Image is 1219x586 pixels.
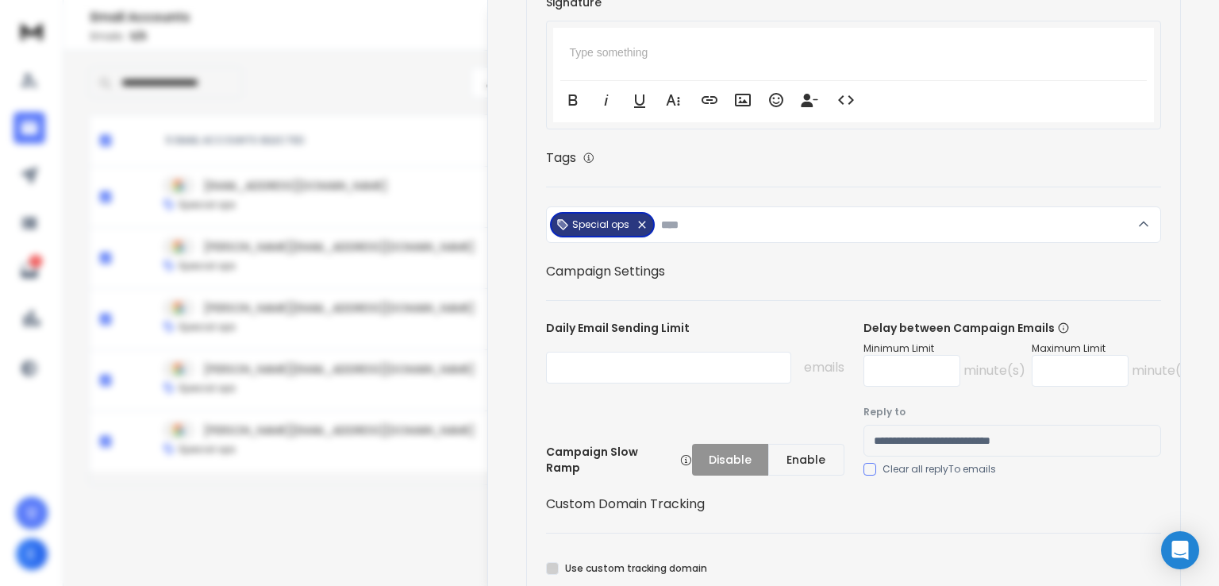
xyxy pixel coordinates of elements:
[546,148,576,168] h1: Tags
[761,84,791,116] button: Emoticons
[804,358,844,377] p: emails
[546,444,691,476] p: Campaign Slow Ramp
[794,84,825,116] button: Insert Unsubscribe Link
[591,84,621,116] button: Italic (Ctrl+I)
[883,463,996,476] label: Clear all replyTo emails
[558,84,588,116] button: Bold (Ctrl+B)
[546,495,1161,514] h1: Custom Domain Tracking
[728,84,758,116] button: Insert Image (Ctrl+P)
[1132,361,1194,380] p: minute(s)
[694,84,725,116] button: Insert Link (Ctrl+K)
[565,562,707,575] label: Use custom tracking domain
[546,320,844,342] p: Daily Email Sending Limit
[546,262,1161,281] h1: Campaign Settings
[768,444,844,476] button: Enable
[831,84,861,116] button: Code View
[692,444,768,476] button: Disable
[572,218,629,231] p: Special ops
[1161,531,1199,569] div: Open Intercom Messenger
[1032,342,1194,355] p: Maximum Limit
[863,342,1025,355] p: Minimum Limit
[658,84,688,116] button: More Text
[863,320,1194,336] p: Delay between Campaign Emails
[963,361,1025,380] p: minute(s)
[863,406,1161,418] label: Reply to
